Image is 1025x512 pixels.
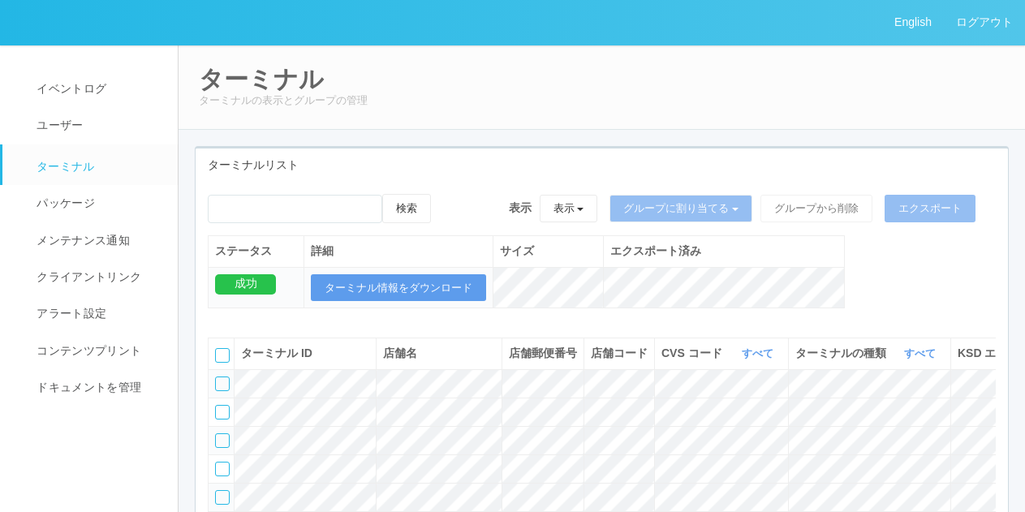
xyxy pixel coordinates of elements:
[32,160,95,173] span: ターミナル
[215,274,276,295] div: 成功
[32,307,106,320] span: アラート設定
[904,347,940,359] a: すべて
[32,344,141,357] span: コンテンツプリント
[311,274,486,302] button: ターミナル情報をダウンロード
[661,345,726,362] span: CVS コード
[2,107,192,144] a: ユーザー
[32,381,141,394] span: ドキュメントを管理
[382,194,431,223] button: 検索
[2,71,192,107] a: イベントログ
[196,148,1008,182] div: ターミナルリスト
[2,259,192,295] a: クライアントリンク
[609,195,752,222] button: グループに割り当てる
[32,118,83,131] span: ユーザー
[500,243,596,260] div: サイズ
[32,82,106,95] span: イベントログ
[540,195,598,222] button: 表示
[2,185,192,222] a: パッケージ
[199,66,1005,93] h2: ターミナル
[311,243,486,260] div: 詳細
[2,333,192,369] a: コンテンツプリント
[241,345,369,362] div: ターミナル ID
[509,200,532,217] span: 表示
[885,195,975,222] button: エクスポート
[795,345,890,362] span: ターミナルの種類
[900,346,944,362] button: すべて
[32,270,141,283] span: クライアントリンク
[738,346,782,362] button: すべて
[2,222,192,259] a: メンテナンス通知
[610,243,838,260] div: エクスポート済み
[32,234,130,247] span: メンテナンス通知
[2,369,192,406] a: ドキュメントを管理
[383,346,417,359] span: 店舗名
[199,93,1005,109] p: ターミナルの表示とグループの管理
[591,346,648,359] span: 店舗コード
[509,346,577,359] span: 店舗郵便番号
[215,243,297,260] div: ステータス
[2,144,192,185] a: ターミナル
[32,196,95,209] span: パッケージ
[742,347,777,359] a: すべて
[760,195,872,222] button: グループから削除
[2,295,192,332] a: アラート設定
